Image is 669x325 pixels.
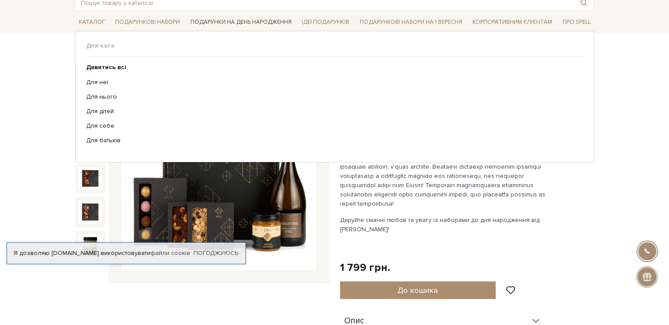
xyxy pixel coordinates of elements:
a: Корпоративним клієнтам [469,15,556,30]
img: Набір Солодке привітання (Колекція до Дня Народження) [79,234,102,257]
a: Для себе [86,122,577,130]
div: Я дозволяю [DOMAIN_NAME] використовувати [7,249,245,257]
b: Дивитись всі [86,63,126,71]
div: Каталог [75,31,594,162]
div: 1 799 грн. [340,261,390,274]
a: Для неї [86,78,577,86]
a: Подарункові набори [112,15,183,29]
a: Для дітей [86,107,577,115]
img: Набір Солодке привітання (Колекція до Дня Народження) [79,200,102,223]
p: Даруйте смачні любов та увагу із наборами до дня народження від [PERSON_NAME]! [340,215,546,234]
img: Набір Солодке привітання (Колекція до Дня Народження) [79,167,102,190]
img: Набір Солодке привітання (Колекція до Дня Народження) [122,76,316,270]
a: Каталог [75,15,109,29]
a: Подарункові набори на 1 Вересня [356,15,466,30]
a: Подарунки на День народження [187,15,295,29]
span: До кошика [398,285,438,295]
a: Для батьків [86,137,577,144]
a: Для нього [86,93,577,101]
button: До кошика [340,281,496,299]
span: Опис [344,317,364,325]
span: Для кого [86,42,583,50]
a: Про Spell [559,15,594,29]
a: Ідеї подарунків [298,15,353,29]
a: Дивитись всі [86,63,577,71]
a: файли cookie [150,249,190,257]
a: Погоджуюсь [194,249,238,257]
